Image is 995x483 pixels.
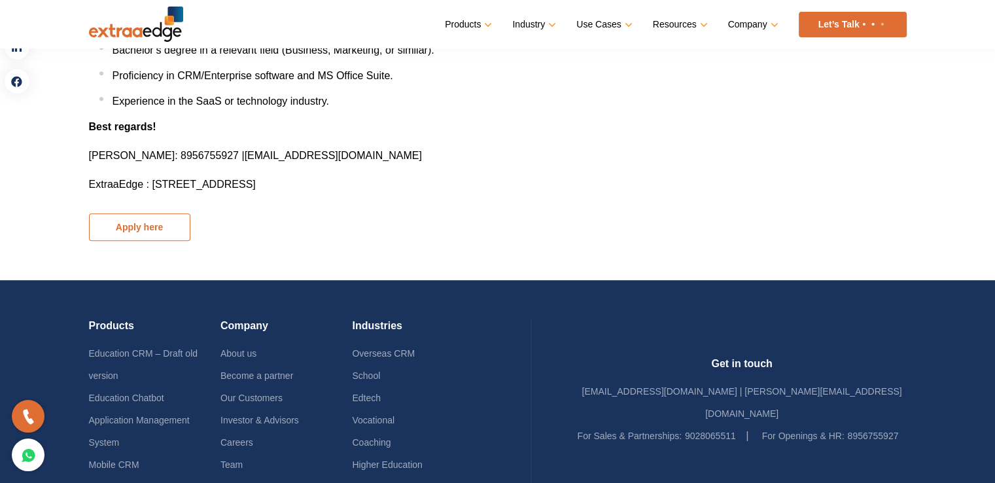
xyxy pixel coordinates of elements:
[113,70,393,81] span: Proficiency in CRM/Enterprise software and MS Office Suite.
[352,437,391,448] a: Coaching
[89,319,220,342] h4: Products
[578,357,907,380] h4: Get in touch
[113,45,434,56] span: Bachelor’s degree in a relevant field (Business, Marketing, or similar).
[352,415,394,425] a: Vocational
[799,12,907,37] a: Let’s Talk
[220,459,243,470] a: Team
[220,370,293,381] a: Become a partner
[582,386,901,419] a: [EMAIL_ADDRESS][DOMAIN_NAME] | [PERSON_NAME][EMAIL_ADDRESS][DOMAIN_NAME]
[762,425,845,447] label: For Openings & HR:
[89,348,198,381] a: Education CRM – Draft old version
[89,121,156,132] b: Best regards!
[352,348,415,359] a: Overseas CRM
[89,150,245,161] span: : 8956755927 |
[89,393,164,403] a: Education Chatbot
[653,15,705,34] a: Resources
[113,96,329,107] span: Experience in the SaaS or technology industry.
[578,425,682,447] label: For Sales & Partnerships:
[847,431,898,441] a: 8956755927
[220,437,253,448] a: Careers
[89,459,139,470] a: Mobile CRM
[89,150,175,161] span: [PERSON_NAME]
[220,348,256,359] a: About us
[685,431,736,441] a: 9028065511
[576,15,629,34] a: Use Cases
[220,393,283,403] a: Our Customers
[512,15,553,34] a: Industry
[445,15,489,34] a: Products
[245,150,422,161] span: [EMAIL_ADDRESS][DOMAIN_NAME]
[89,213,190,241] button: Apply here
[89,415,190,448] a: Application Management System
[728,15,776,34] a: Company
[352,459,422,470] a: Higher Education
[89,179,256,190] span: ExtraaEdge : [STREET_ADDRESS]
[220,415,299,425] a: Investor & Advisors
[220,319,352,342] h4: Company
[4,68,30,94] a: facebook
[352,370,380,381] a: School
[352,319,483,342] h4: Industries
[352,393,381,403] a: Edtech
